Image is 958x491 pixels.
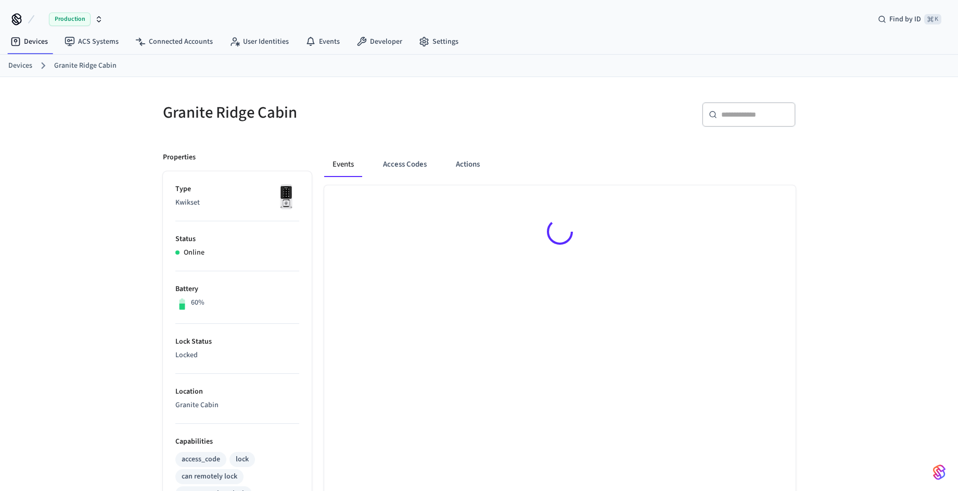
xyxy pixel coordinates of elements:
[182,471,237,482] div: can remotely lock
[448,152,488,177] button: Actions
[175,197,299,208] p: Kwikset
[184,247,205,258] p: Online
[175,350,299,361] p: Locked
[273,184,299,210] img: Kwikset Halo Touchscreen Wifi Enabled Smart Lock, Polished Chrome, Front
[324,152,362,177] button: Events
[175,436,299,447] p: Capabilities
[49,12,91,26] span: Production
[236,454,249,465] div: lock
[175,284,299,295] p: Battery
[221,32,297,51] a: User Identities
[324,152,796,177] div: ant example
[297,32,348,51] a: Events
[191,297,205,308] p: 60%
[175,400,299,411] p: Granite Cabin
[163,102,473,123] h5: Granite Ridge Cabin
[375,152,435,177] button: Access Codes
[175,336,299,347] p: Lock Status
[2,32,56,51] a: Devices
[56,32,127,51] a: ACS Systems
[175,234,299,245] p: Status
[182,454,220,465] div: access_code
[54,60,117,71] a: Granite Ridge Cabin
[889,14,921,24] span: Find by ID
[127,32,221,51] a: Connected Accounts
[411,32,467,51] a: Settings
[348,32,411,51] a: Developer
[8,60,32,71] a: Devices
[175,386,299,397] p: Location
[933,464,946,481] img: SeamLogoGradient.69752ec5.svg
[870,10,950,29] div: Find by ID⌘ K
[163,152,196,163] p: Properties
[175,184,299,195] p: Type
[924,14,941,24] span: ⌘ K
